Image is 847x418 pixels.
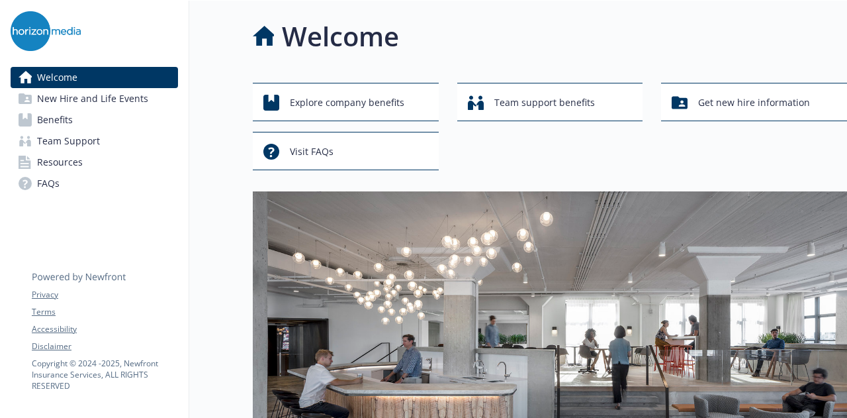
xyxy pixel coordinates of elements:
a: Welcome [11,67,178,88]
span: Explore company benefits [290,90,404,115]
a: Terms [32,306,177,318]
span: Get new hire information [698,90,810,115]
a: Privacy [32,289,177,301]
a: Accessibility [32,323,177,335]
span: Team Support [37,131,100,152]
span: New Hire and Life Events [37,88,148,109]
span: Welcome [37,67,77,88]
a: FAQs [11,173,178,194]
button: Visit FAQs [253,132,439,170]
button: Explore company benefits [253,83,439,121]
span: Benefits [37,109,73,131]
a: Benefits [11,109,178,131]
span: Resources [37,152,83,173]
h1: Welcome [282,17,399,56]
button: Team support benefits [457,83,643,121]
p: Copyright © 2024 - 2025 , Newfront Insurance Services, ALL RIGHTS RESERVED [32,358,177,392]
a: Disclaimer [32,340,177,352]
span: FAQs [37,173,60,194]
a: Team Support [11,131,178,152]
span: Visit FAQs [290,139,334,164]
span: Team support benefits [494,90,595,115]
button: Get new hire information [661,83,847,121]
a: Resources [11,152,178,173]
a: New Hire and Life Events [11,88,178,109]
